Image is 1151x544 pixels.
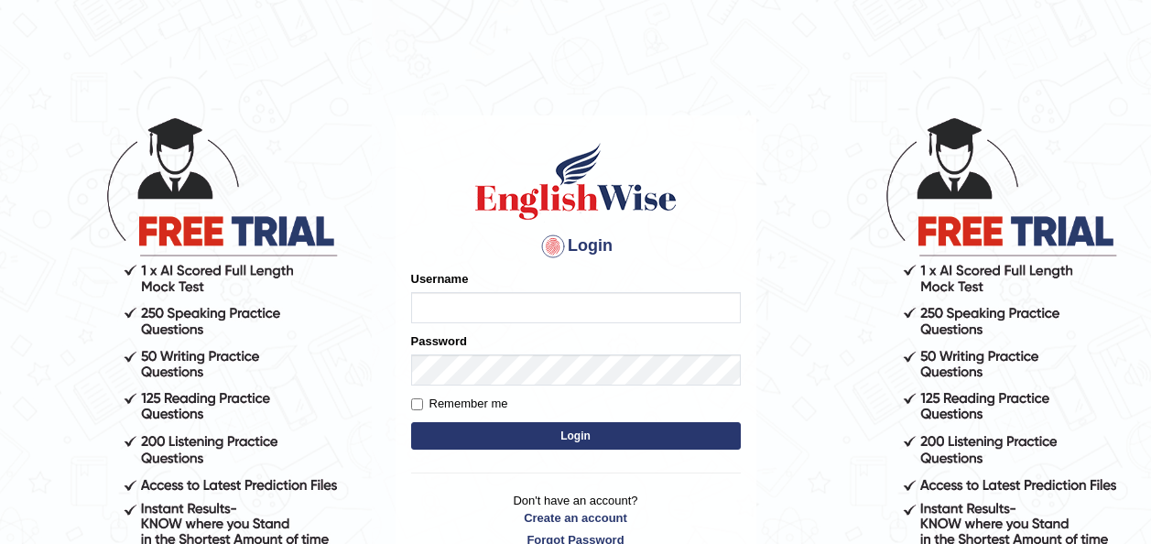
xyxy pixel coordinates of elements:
label: Remember me [411,395,508,413]
label: Username [411,270,469,288]
h4: Login [411,232,741,261]
label: Password [411,332,467,350]
img: Logo of English Wise sign in for intelligent practice with AI [472,140,680,223]
a: Create an account [411,509,741,527]
button: Login [411,422,741,450]
input: Remember me [411,398,423,410]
